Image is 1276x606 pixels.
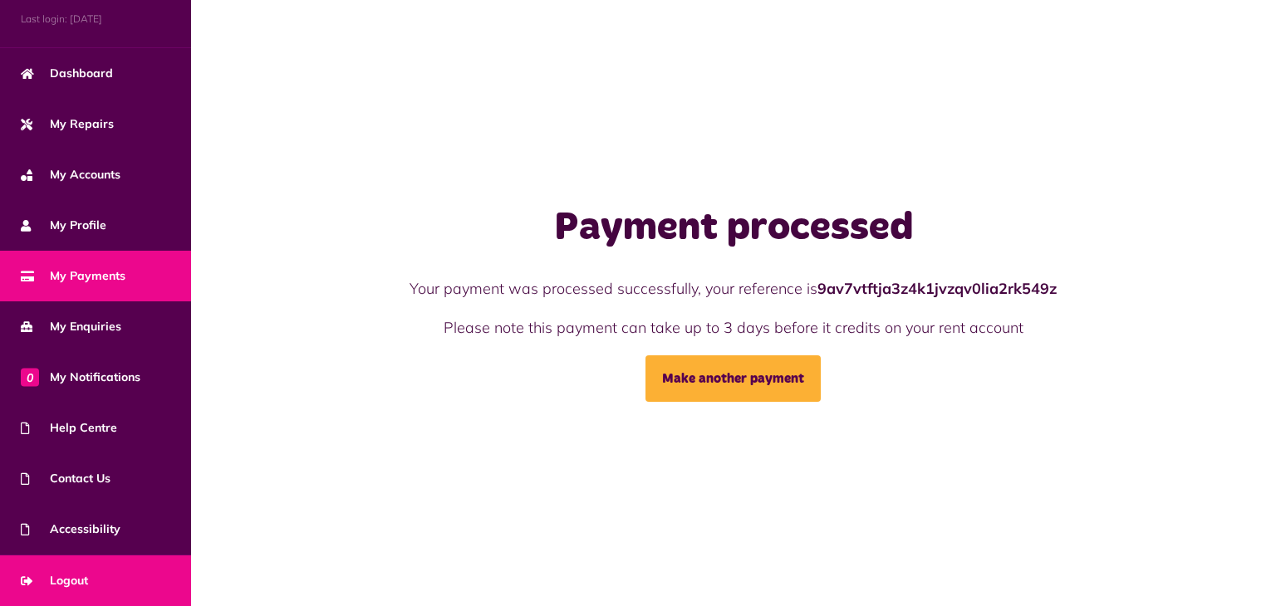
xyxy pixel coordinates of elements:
a: Make another payment [645,355,821,402]
p: Please note this payment can take up to 3 days before it credits on your rent account [364,316,1103,339]
span: My Repairs [21,115,114,133]
strong: 9av7vtftja3z4k1jvzqv0lia2rk549z [817,279,1057,298]
span: Logout [21,572,88,589]
span: Dashboard [21,65,113,82]
span: My Notifications [21,369,140,386]
h1: Payment processed [364,204,1103,252]
span: Last login: [DATE] [21,12,170,27]
span: My Enquiries [21,318,121,335]
p: Your payment was processed successfully, your reference is [364,277,1103,300]
span: My Payments [21,267,125,285]
span: My Profile [21,217,106,234]
span: My Accounts [21,166,120,183]
span: Help Centre [21,419,117,437]
span: Accessibility [21,520,120,538]
span: 0 [21,368,39,386]
span: Contact Us [21,470,110,487]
